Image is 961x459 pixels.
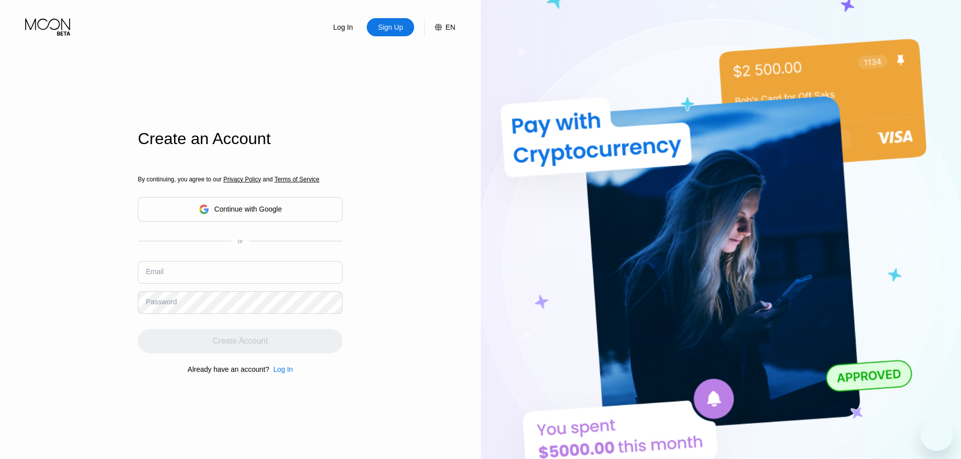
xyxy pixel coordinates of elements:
div: Log In [319,18,367,36]
div: Continue with Google [214,205,282,213]
div: Sign Up [377,22,404,32]
span: and [261,176,274,183]
div: Log In [269,365,293,373]
div: EN [445,23,455,31]
div: Log In [273,365,293,373]
span: Terms of Service [274,176,319,183]
div: By continuing, you agree to our [138,176,343,183]
span: Privacy Policy [223,176,261,183]
div: Create an Account [138,129,343,148]
div: Password [146,298,177,306]
div: Sign Up [367,18,414,36]
div: Continue with Google [138,197,343,222]
iframe: Button to launch messaging window [921,419,953,451]
div: Log In [332,22,354,32]
div: or [238,238,243,245]
div: Already have an account? [188,365,269,373]
div: Email [146,268,163,276]
div: EN [424,18,455,36]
